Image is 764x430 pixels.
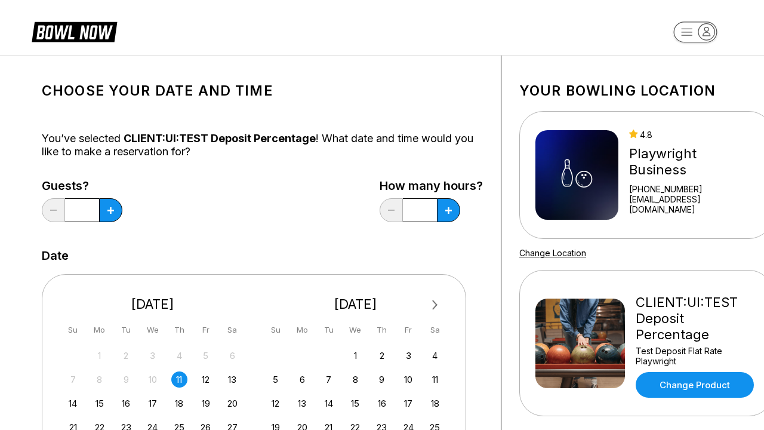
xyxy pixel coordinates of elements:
div: We [347,322,363,338]
label: How many hours? [380,179,483,192]
div: Choose Saturday, October 11th, 2025 [427,371,443,388]
a: Change Location [519,248,586,258]
div: Choose Wednesday, October 15th, 2025 [347,395,363,411]
div: Not available Tuesday, September 2nd, 2025 [118,348,134,364]
div: Choose Wednesday, September 17th, 2025 [144,395,161,411]
div: Fr [401,322,417,338]
div: Th [171,322,187,338]
div: Not available Sunday, September 7th, 2025 [65,371,81,388]
div: Mo [294,322,310,338]
span: CLIENT:UI:TEST Deposit Percentage [124,132,316,145]
div: Choose Friday, October 17th, 2025 [401,395,417,411]
div: Fr [198,322,214,338]
div: Choose Tuesday, October 7th, 2025 [321,371,337,388]
div: Choose Friday, September 12th, 2025 [198,371,214,388]
div: Choose Monday, September 15th, 2025 [91,395,107,411]
div: Tu [118,322,134,338]
div: Test Deposit Flat Rate Playwright [636,346,757,366]
div: Not available Monday, September 1st, 2025 [91,348,107,364]
div: Choose Wednesday, October 1st, 2025 [347,348,363,364]
a: Change Product [636,372,754,398]
div: Su [267,322,284,338]
label: Guests? [42,179,122,192]
div: Not available Monday, September 8th, 2025 [91,371,107,388]
div: We [144,322,161,338]
div: Choose Thursday, September 11th, 2025 [171,371,187,388]
div: Th [374,322,390,338]
div: Choose Sunday, October 12th, 2025 [267,395,284,411]
div: You’ve selected ! What date and time would you like to make a reservation for? [42,132,483,158]
div: [DATE] [263,296,448,312]
div: Choose Friday, October 10th, 2025 [401,371,417,388]
div: Choose Sunday, September 14th, 2025 [65,395,81,411]
div: Choose Thursday, October 9th, 2025 [374,371,390,388]
div: Playwright Business [629,146,757,178]
div: Choose Tuesday, October 14th, 2025 [321,395,337,411]
div: Not available Tuesday, September 9th, 2025 [118,371,134,388]
div: Choose Monday, October 6th, 2025 [294,371,310,388]
div: Choose Friday, September 19th, 2025 [198,395,214,411]
div: [PHONE_NUMBER] [629,184,757,194]
img: CLIENT:UI:TEST Deposit Percentage [535,299,625,388]
button: Next Month [426,296,445,315]
div: Choose Friday, October 3rd, 2025 [401,348,417,364]
div: Choose Saturday, October 18th, 2025 [427,395,443,411]
a: [EMAIL_ADDRESS][DOMAIN_NAME] [629,194,757,214]
div: [DATE] [60,296,245,312]
div: Sa [224,322,241,338]
div: Choose Wednesday, October 8th, 2025 [347,371,363,388]
div: CLIENT:UI:TEST Deposit Percentage [636,294,757,343]
div: Not available Wednesday, September 3rd, 2025 [144,348,161,364]
div: Not available Wednesday, September 10th, 2025 [144,371,161,388]
div: Choose Saturday, October 4th, 2025 [427,348,443,364]
img: Playwright Business [535,130,618,220]
div: Sa [427,322,443,338]
div: Choose Monday, October 13th, 2025 [294,395,310,411]
div: Tu [321,322,337,338]
div: Choose Thursday, September 18th, 2025 [171,395,187,411]
div: Su [65,322,81,338]
div: Choose Thursday, October 2nd, 2025 [374,348,390,364]
div: Choose Thursday, October 16th, 2025 [374,395,390,411]
div: Not available Thursday, September 4th, 2025 [171,348,187,364]
div: Mo [91,322,107,338]
div: Choose Saturday, September 20th, 2025 [224,395,241,411]
label: Date [42,249,69,262]
div: 4.8 [629,130,757,140]
h1: Choose your Date and time [42,82,483,99]
div: Choose Saturday, September 13th, 2025 [224,371,241,388]
div: Choose Sunday, October 5th, 2025 [267,371,284,388]
div: Not available Saturday, September 6th, 2025 [224,348,241,364]
div: Not available Friday, September 5th, 2025 [198,348,214,364]
div: Choose Tuesday, September 16th, 2025 [118,395,134,411]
